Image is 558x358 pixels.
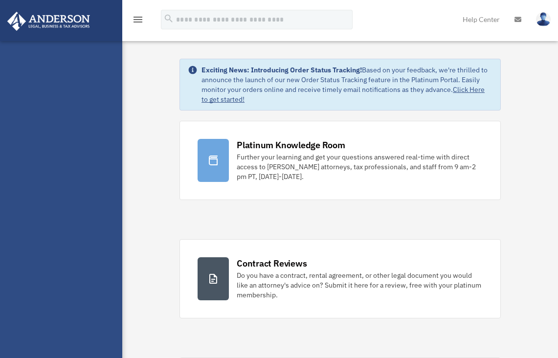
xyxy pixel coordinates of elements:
img: Anderson Advisors Platinum Portal [4,12,93,31]
div: Further your learning and get your questions answered real-time with direct access to [PERSON_NAM... [237,152,483,181]
a: Contract Reviews Do you have a contract, rental agreement, or other legal document you would like... [179,239,501,318]
div: Contract Reviews [237,257,307,269]
a: Click Here to get started! [201,85,485,104]
a: menu [132,17,144,25]
strong: Exciting News: Introducing Order Status Tracking! [201,66,362,74]
div: Based on your feedback, we're thrilled to announce the launch of our new Order Status Tracking fe... [201,65,492,104]
div: Do you have a contract, rental agreement, or other legal document you would like an attorney's ad... [237,270,483,300]
i: search [163,13,174,24]
img: User Pic [536,12,551,26]
a: Platinum Knowledge Room Further your learning and get your questions answered real-time with dire... [179,121,501,200]
i: menu [132,14,144,25]
div: Platinum Knowledge Room [237,139,345,151]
